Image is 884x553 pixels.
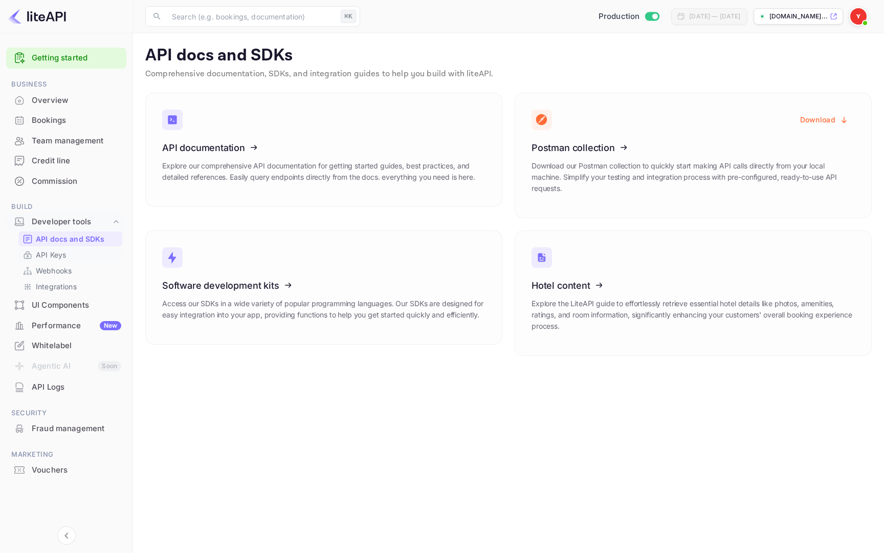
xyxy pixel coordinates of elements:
[6,336,126,355] a: Whitelabel
[162,160,485,183] p: Explore our comprehensive API documentation for getting started guides, best practices, and detai...
[594,11,664,23] div: Switch to Sandbox mode
[6,408,126,419] span: Security
[8,8,66,25] img: LiteAPI logo
[18,231,122,246] div: API docs and SDKs
[6,48,126,69] div: Getting started
[23,265,118,276] a: Webhooks
[6,419,126,439] div: Fraud management
[57,526,76,545] button: Collapse navigation
[6,377,126,397] div: API Logs
[36,281,77,292] p: Integrations
[18,247,122,262] div: API Keys
[515,230,872,356] a: Hotel contentExplore the LiteAPI guide to effortlessly retrieve essential hotel details like phot...
[145,68,872,80] p: Comprehensive documentation, SDKs, and integration guides to help you build with liteAPI.
[6,336,126,356] div: Whitelabel
[32,155,121,167] div: Credit line
[6,131,126,151] div: Team management
[6,91,126,111] div: Overview
[6,419,126,438] a: Fraud management
[769,12,828,21] p: [DOMAIN_NAME]...
[6,316,126,335] a: PerformanceNew
[6,295,126,315] div: UI Components
[32,423,121,435] div: Fraud management
[6,377,126,396] a: API Logs
[23,233,118,244] a: API docs and SDKs
[6,91,126,110] a: Overview
[341,10,356,23] div: ⌘K
[850,8,867,25] img: Yandex
[162,280,485,291] h3: Software development kits
[36,265,72,276] p: Webhooks
[6,172,126,192] div: Commission
[532,160,855,194] p: Download our Postman collection to quickly start making API calls directly from your local machin...
[6,460,126,480] div: Vouchers
[145,93,502,207] a: API documentationExplore our comprehensive API documentation for getting started guides, best pra...
[36,249,66,260] p: API Keys
[32,52,121,64] a: Getting started
[532,280,855,291] h3: Hotel content
[532,142,855,153] h3: Postman collection
[36,233,105,244] p: API docs and SDKs
[6,151,126,170] a: Credit line
[32,135,121,147] div: Team management
[162,142,485,153] h3: API documentation
[794,110,855,130] button: Download
[32,176,121,187] div: Commission
[23,249,118,260] a: API Keys
[32,95,121,107] div: Overview
[23,281,118,292] a: Integrations
[18,279,122,294] div: Integrations
[6,213,126,231] div: Developer tools
[32,300,121,311] div: UI Components
[689,12,740,21] div: [DATE] — [DATE]
[6,316,126,336] div: PerformanceNew
[32,381,121,393] div: API Logs
[6,151,126,171] div: Credit line
[6,201,126,212] span: Build
[32,340,121,352] div: Whitelabel
[599,11,640,23] span: Production
[145,46,872,66] p: API docs and SDKs
[532,298,855,332] p: Explore the LiteAPI guide to effortlessly retrieve essential hotel details like photos, amenities...
[6,460,126,479] a: Vouchers
[6,79,126,90] span: Business
[6,131,126,150] a: Team management
[162,298,485,321] p: Access our SDKs in a wide variety of popular programming languages. Our SDKs are designed for eas...
[32,320,121,332] div: Performance
[6,111,126,130] a: Bookings
[32,464,121,476] div: Vouchers
[18,263,122,278] div: Webhooks
[6,111,126,131] div: Bookings
[32,115,121,126] div: Bookings
[32,216,111,228] div: Developer tools
[6,172,126,190] a: Commission
[166,6,337,27] input: Search (e.g. bookings, documentation)
[145,230,502,345] a: Software development kitsAccess our SDKs in a wide variety of popular programming languages. Our ...
[6,449,126,460] span: Marketing
[100,321,121,330] div: New
[6,295,126,314] a: UI Components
